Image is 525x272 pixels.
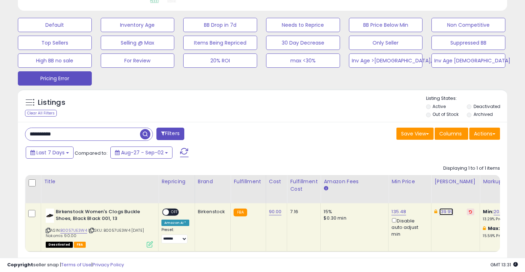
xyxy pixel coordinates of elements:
button: max <30% [266,53,340,68]
div: 7.16 [290,209,315,215]
a: Privacy Policy [92,261,124,268]
b: Max: [488,225,500,232]
a: B0057UE3W4 [60,227,87,233]
label: Deactivated [474,103,500,109]
span: | SKU: B0057UE3W4 [DATE] Nokomis 90.00 [46,227,144,238]
img: 318Fe00G73L._SL40_.jpg [46,209,54,223]
label: Active [432,103,446,109]
div: Repricing [161,178,192,185]
button: Last 7 Days [26,147,74,159]
button: Only Seller [349,36,423,50]
span: Last 7 Days [36,149,65,156]
label: Out of Stock [432,111,459,117]
div: Amazon AI * [161,220,189,226]
button: Columns [435,128,468,140]
a: 20.00 [494,208,506,215]
div: Birkenstock [198,209,225,215]
div: Preset: [161,227,189,243]
button: For Review [101,53,175,68]
div: Cost [269,178,284,185]
button: Default [18,18,92,32]
span: Columns [439,130,462,137]
small: Amazon Fees. [324,185,328,192]
button: High BB no sale [18,53,92,68]
button: Items Being Repriced [183,36,257,50]
div: Fulfillment [234,178,262,185]
button: Filters [156,128,184,140]
button: 30 Day Decrease [266,36,340,50]
a: Terms of Use [61,261,91,268]
div: ASIN: [46,209,153,247]
p: Listing States: [426,95,507,102]
div: seller snap | | [7,262,124,268]
div: 15% [324,209,383,215]
button: Top Sellers [18,36,92,50]
b: Min: [483,208,494,215]
button: BB Drop in 7d [183,18,257,32]
button: Aug-27 - Sep-02 [110,147,172,159]
button: Inv Age >[DEMOGRAPHIC_DATA], <91 [349,53,423,68]
a: 90.00 [269,208,282,215]
button: Pricing Error [18,71,92,86]
button: Actions [469,128,500,140]
button: Suppressed BB [431,36,505,50]
b: Birkenstock Women's Clogs Buckle Shoes, Black Black 001, 13 [56,209,142,224]
button: Selling @ Max [101,36,175,50]
span: FBA [74,242,86,248]
label: Archived [474,111,493,117]
h5: Listings [38,98,65,108]
span: 2025-09-10 13:31 GMT [490,261,518,268]
div: Min Price [391,178,428,185]
span: Compared to: [75,150,107,156]
div: Brand [198,178,228,185]
div: $0.30 min [324,215,383,221]
div: Fulfillment Cost [290,178,317,193]
strong: Copyright [7,261,33,268]
button: Inventory Age [101,18,175,32]
button: Inv Age [DEMOGRAPHIC_DATA] [431,53,505,68]
a: 135.48 [391,208,406,215]
div: Clear All Filters [25,110,57,117]
span: All listings that are unavailable for purchase on Amazon for any reason other than out-of-stock [46,242,73,248]
button: BB Price Below Min [349,18,423,32]
button: 20% ROI [183,53,257,68]
a: 139.99 [439,208,454,215]
button: Needs to Reprice [266,18,340,32]
div: Title [44,178,155,185]
span: Aug-27 - Sep-02 [121,149,164,156]
button: Save View [396,128,434,140]
div: [PERSON_NAME] [434,178,477,185]
small: FBA [234,209,247,216]
div: Disable auto adjust min [391,217,426,237]
div: Amazon Fees [324,178,385,185]
span: OFF [169,209,180,215]
div: Displaying 1 to 1 of 1 items [443,165,500,172]
button: Non Competitive [431,18,505,32]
